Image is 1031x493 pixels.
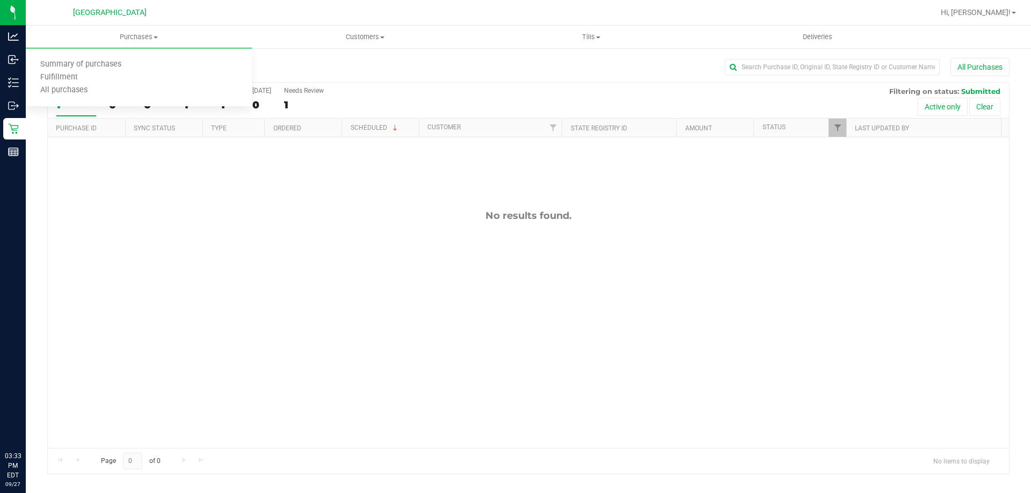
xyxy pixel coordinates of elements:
[788,32,847,42] span: Deliveries
[950,58,1010,76] button: All Purchases
[918,98,968,116] button: Active only
[478,32,703,42] span: Tills
[969,98,1000,116] button: Clear
[32,406,45,418] iframe: Resource center unread badge
[8,31,19,42] inline-svg: Analytics
[571,124,627,132] a: State Registry ID
[273,124,301,132] a: Ordered
[5,480,21,488] p: 09/27
[92,453,169,469] span: Page of 0
[252,87,271,94] div: [DATE]
[211,124,227,132] a: Type
[889,87,959,95] span: Filtering on status:
[8,146,19,157] inline-svg: Reports
[8,77,19,88] inline-svg: Inventory
[8,123,19,134] inline-svg: Retail
[73,8,147,17] span: [GEOGRAPHIC_DATA]
[8,100,19,111] inline-svg: Outbound
[725,59,940,75] input: Search Purchase ID, Original ID, State Registry ID or Customer Name...
[829,119,846,137] a: Filter
[705,26,931,48] a: Deliveries
[284,87,324,94] div: Needs Review
[11,407,43,439] iframe: Resource center
[56,124,97,132] a: Purchase ID
[26,73,92,82] span: Fulfillment
[252,26,478,48] a: Customers
[284,99,324,111] div: 1
[941,8,1011,17] span: Hi, [PERSON_NAME]!
[8,54,19,65] inline-svg: Inbound
[685,124,712,132] a: Amount
[855,124,909,132] a: Last Updated By
[427,123,461,131] a: Customer
[925,453,998,469] span: No items to display
[478,26,704,48] a: Tills
[48,210,1009,222] div: No results found.
[26,26,252,48] a: Purchases Summary of purchases Fulfillment All purchases
[351,124,400,131] a: Scheduled
[26,32,252,42] span: Purchases
[134,124,175,132] a: Sync Status
[961,87,1000,95] span: Submitted
[544,119,562,137] a: Filter
[763,123,786,131] a: Status
[252,32,477,42] span: Customers
[252,99,271,111] div: 0
[5,451,21,480] p: 03:33 PM EDT
[26,60,136,69] span: Summary of purchases
[26,86,102,95] span: All purchases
